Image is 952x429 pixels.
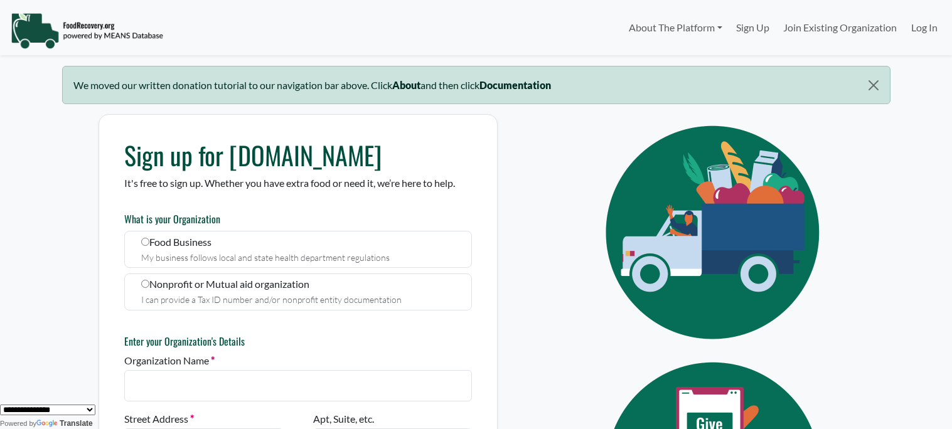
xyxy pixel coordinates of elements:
label: Nonprofit or Mutual aid organization [124,273,472,310]
a: Join Existing Organization [776,15,904,40]
h6: What is your Organization [124,213,472,225]
button: Close [857,66,889,104]
a: Translate [36,419,93,428]
p: It's free to sign up. Whether you have extra food or need it, we’re here to help. [124,176,472,191]
a: About The Platform [621,15,729,40]
label: Organization Name [124,353,215,368]
b: Documentation [479,79,551,91]
small: My business follows local and state health department regulations [141,252,390,263]
img: Google Translate [36,420,60,428]
input: Food Business My business follows local and state health department regulations [141,238,149,246]
h1: Sign up for [DOMAIN_NAME] [124,140,472,170]
label: Food Business [124,231,472,268]
a: Sign Up [729,15,776,40]
b: About [392,79,420,91]
img: Eye Icon [577,114,853,351]
h6: Enter your Organization's Details [124,336,472,347]
img: NavigationLogo_FoodRecovery-91c16205cd0af1ed486a0f1a7774a6544ea792ac00100771e7dd3ec7c0e58e41.png [11,12,163,50]
div: We moved our written donation tutorial to our navigation bar above. Click and then click [62,66,890,104]
small: I can provide a Tax ID number and/or nonprofit entity documentation [141,294,402,305]
input: Nonprofit or Mutual aid organization I can provide a Tax ID number and/or nonprofit entity docume... [141,280,149,288]
a: Log In [904,15,944,40]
